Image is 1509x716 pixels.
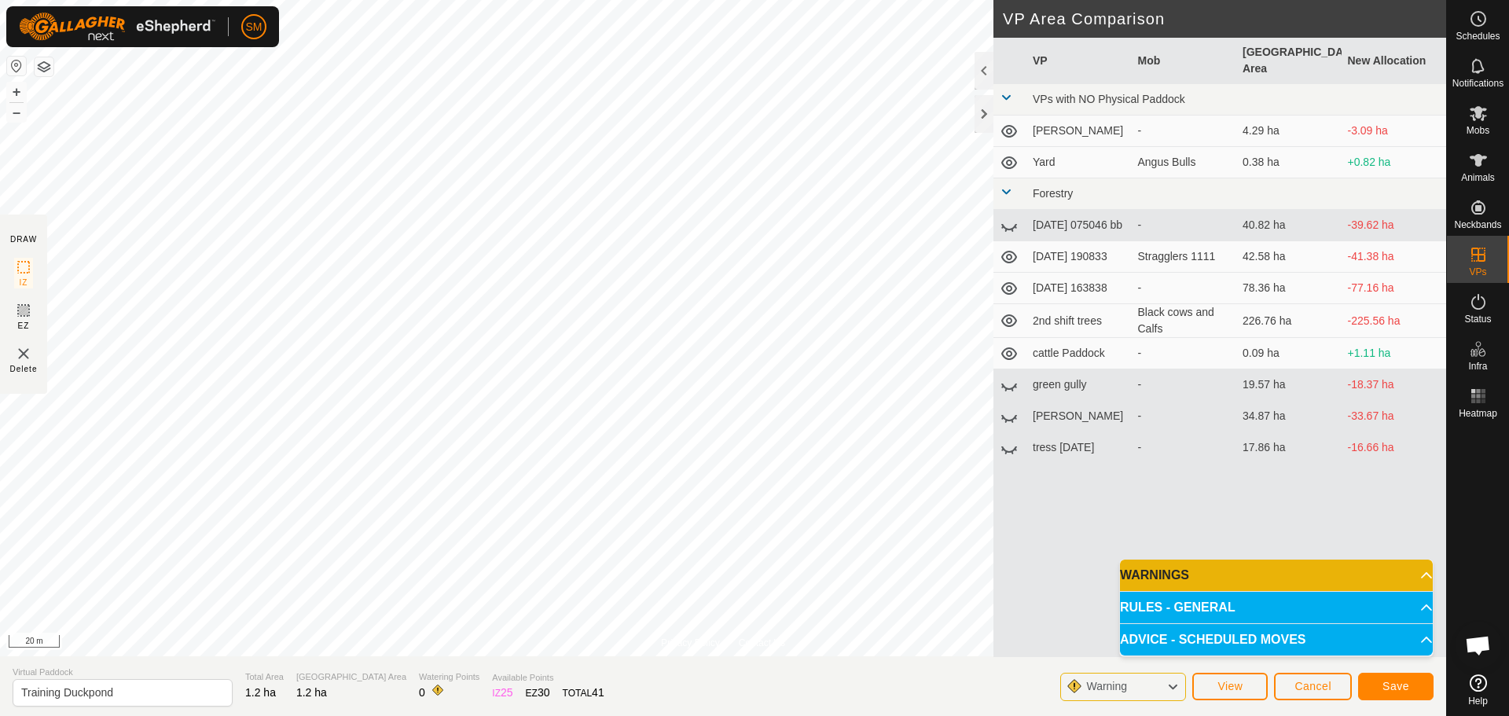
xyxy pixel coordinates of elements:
button: Map Layers [35,57,53,76]
div: - [1138,408,1231,424]
span: Warning [1086,680,1127,692]
button: Reset Map [7,57,26,75]
span: Animals [1461,173,1495,182]
td: 4.29 ha [1236,116,1342,147]
p-accordion-header: ADVICE - SCHEDULED MOVES [1120,624,1433,655]
div: Black cows and Calfs [1138,304,1231,337]
td: 2nd shift trees [1026,304,1132,338]
div: - [1138,217,1231,233]
button: View [1192,673,1268,700]
div: IZ [492,685,512,701]
td: 19.57 ha [1236,369,1342,401]
td: 226.76 ha [1236,304,1342,338]
th: VP [1026,38,1132,84]
td: -225.56 ha [1342,304,1447,338]
td: -3.09 ha [1342,116,1447,147]
td: 40.82 ha [1236,210,1342,241]
td: +0.82 ha [1342,147,1447,178]
span: SM [246,19,263,35]
div: Angus Bulls [1138,154,1231,171]
img: VP [14,344,33,363]
span: Infra [1468,362,1487,371]
span: WARNINGS [1120,569,1189,582]
span: Status [1464,314,1491,324]
td: Yard [1026,147,1132,178]
span: Heatmap [1459,409,1497,418]
span: VPs with NO Physical Paddock [1033,93,1185,105]
div: EZ [526,685,550,701]
td: cattle Paddock [1026,338,1132,369]
td: -16.66 ha [1342,432,1447,464]
span: RULES - GENERAL [1120,601,1235,614]
div: - [1138,280,1231,296]
span: Cancel [1294,680,1331,692]
button: – [7,103,26,122]
span: Forestry [1033,187,1073,200]
span: Mobs [1467,126,1489,135]
a: Privacy Policy [661,636,720,650]
div: Open chat [1455,622,1502,669]
th: Mob [1132,38,1237,84]
td: -41.38 ha [1342,241,1447,273]
span: Delete [10,363,38,375]
span: ADVICE - SCHEDULED MOVES [1120,633,1305,646]
span: EZ [18,320,30,332]
button: + [7,83,26,101]
span: Neckbands [1454,220,1501,229]
td: [PERSON_NAME] [1026,401,1132,432]
span: Watering Points [419,670,479,684]
div: DRAW [10,233,37,245]
td: -33.67 ha [1342,401,1447,432]
span: 25 [501,686,513,699]
button: Cancel [1274,673,1352,700]
span: [GEOGRAPHIC_DATA] Area [296,670,406,684]
span: 0 [419,686,425,699]
span: VPs [1469,267,1486,277]
td: 17.86 ha [1236,432,1342,464]
img: Gallagher Logo [19,13,215,41]
td: 0.09 ha [1236,338,1342,369]
span: Help [1468,696,1488,706]
span: Total Area [245,670,284,684]
span: 30 [538,686,550,699]
span: IZ [20,277,28,288]
a: Help [1447,668,1509,712]
div: - [1138,376,1231,393]
td: 42.58 ha [1236,241,1342,273]
td: [DATE] 163838 [1026,273,1132,304]
div: Stragglers 1111 [1138,248,1231,265]
td: -39.62 ha [1342,210,1447,241]
td: [PERSON_NAME] [1026,116,1132,147]
div: TOTAL [563,685,604,701]
td: 78.36 ha [1236,273,1342,304]
th: [GEOGRAPHIC_DATA] Area [1236,38,1342,84]
p-accordion-header: RULES - GENERAL [1120,592,1433,623]
td: [DATE] 075046 bb [1026,210,1132,241]
span: 1.2 ha [245,686,276,699]
span: 1.2 ha [296,686,327,699]
div: - [1138,123,1231,139]
th: New Allocation [1342,38,1447,84]
div: - [1138,439,1231,456]
span: Virtual Paddock [13,666,233,679]
span: Notifications [1452,79,1503,88]
td: [DATE] 190833 [1026,241,1132,273]
td: green gully [1026,369,1132,401]
span: Available Points [492,671,604,685]
span: View [1217,680,1243,692]
a: Contact Us [739,636,785,650]
p-accordion-header: WARNINGS [1120,560,1433,591]
td: -77.16 ha [1342,273,1447,304]
td: +1.11 ha [1342,338,1447,369]
h2: VP Area Comparison [1003,9,1446,28]
td: 0.38 ha [1236,147,1342,178]
td: -18.37 ha [1342,369,1447,401]
td: 34.87 ha [1236,401,1342,432]
span: Schedules [1456,31,1500,41]
span: Save [1382,680,1409,692]
div: - [1138,345,1231,362]
td: tress [DATE] [1026,432,1132,464]
span: 41 [592,686,604,699]
button: Save [1358,673,1434,700]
